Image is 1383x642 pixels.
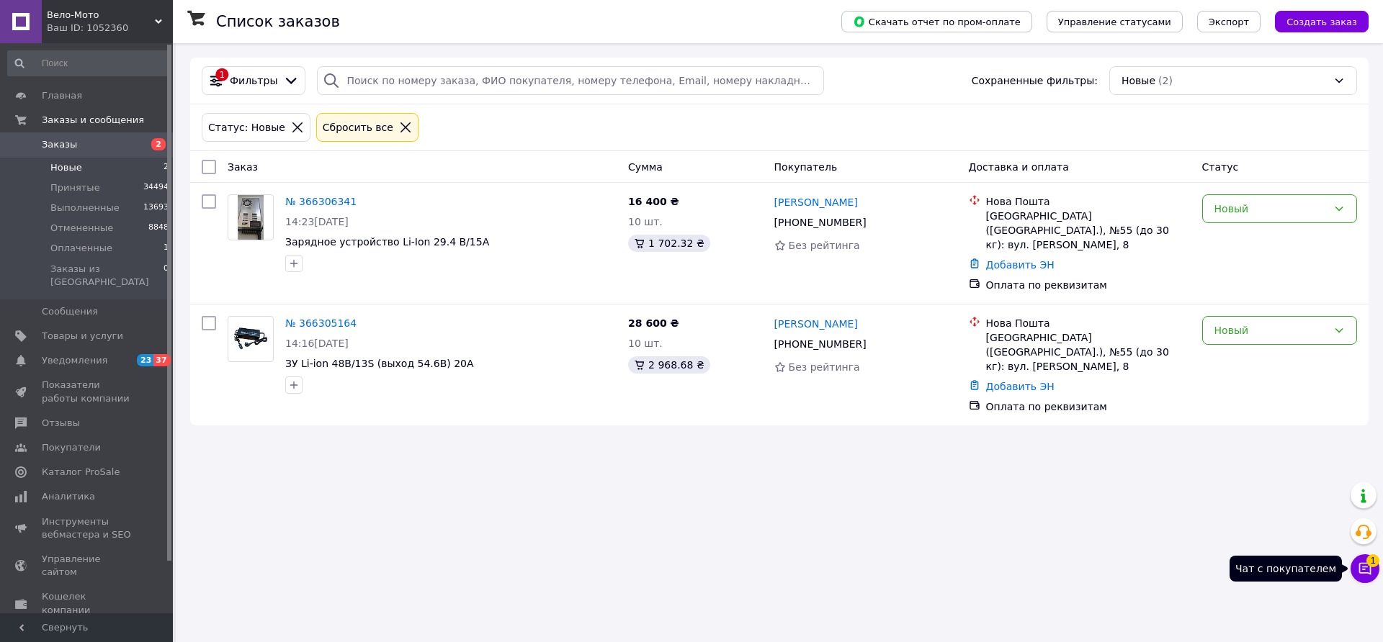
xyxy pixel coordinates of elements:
span: (2) [1158,75,1173,86]
div: 2 968.68 ₴ [628,356,710,374]
a: Добавить ЭН [986,381,1055,392]
span: 14:23[DATE] [285,216,349,227]
span: 28 600 ₴ [628,317,679,329]
span: Заказы и сообщения [42,114,144,127]
div: Чат с покупателем [1230,556,1342,582]
span: 0 [164,263,169,289]
span: Заказы [42,138,77,151]
span: Главная [42,89,82,102]
span: Показатели работы компании [42,379,133,404]
span: Кошелек компании [42,590,133,616]
span: 8848 [148,222,169,235]
span: 13693 [143,202,169,214]
a: Добавить ЭН [986,259,1055,271]
h1: Список заказов [216,13,340,30]
span: Сумма [628,161,663,173]
div: [GEOGRAPHIC_DATA] ([GEOGRAPHIC_DATA].), №55 (до 30 кг): вул. [PERSON_NAME], 8 [986,330,1191,374]
img: Фото товару [238,195,264,240]
span: Без рейтинга [789,240,860,251]
a: Фото товару [228,194,274,240]
a: [PERSON_NAME] [774,317,858,331]
div: [GEOGRAPHIC_DATA] ([GEOGRAPHIC_DATA].), №55 (до 30 кг): вул. [PERSON_NAME], 8 [986,209,1191,252]
span: Сообщения [42,305,98,318]
div: Статус: Новые [205,119,288,135]
input: Поиск [7,50,170,76]
span: [PHONE_NUMBER] [774,217,867,228]
span: 10 шт. [628,338,663,349]
span: Заказы из [GEOGRAPHIC_DATA] [50,263,164,289]
a: № 366306341 [285,196,357,207]
span: Каталог ProSale [42,466,120,479]
a: [PERSON_NAME] [774,195,858,209]
span: 2 [151,138,166,150]
span: Фильтры [230,73,277,88]
span: 2 [164,161,169,174]
img: Фото товару [234,317,268,361]
button: Чат с покупателем1 [1351,554,1379,583]
a: ЗУ Li-ion 48B/13S (выход 54.6В) 20A [285,358,474,369]
div: Нова Пошта [986,194,1191,209]
span: Новые [50,161,82,174]
span: 10 шт. [628,216,663,227]
div: Нова Пошта [986,316,1191,330]
span: Отзывы [42,417,80,430]
div: Оплата по реквизитам [986,399,1191,414]
a: № 366305164 [285,317,357,329]
span: Новые [1122,73,1155,88]
div: Новый [1214,322,1328,338]
span: Принятые [50,181,100,194]
span: Вело-Мото [47,9,155,22]
span: Управление статусами [1058,17,1171,27]
span: 16 400 ₴ [628,196,679,207]
span: [PHONE_NUMBER] [774,338,867,350]
span: 14:16[DATE] [285,338,349,349]
button: Управление статусами [1047,11,1183,32]
span: Покупатель [774,161,838,173]
span: Товары и услуги [42,330,123,343]
span: Доставка и оплата [969,161,1069,173]
span: Выполненные [50,202,120,214]
span: Скачать отчет по пром-оплате [853,15,1021,28]
div: Сбросить все [320,119,396,135]
span: Аналитика [42,490,95,503]
div: Новый [1214,201,1328,217]
span: Статус [1202,161,1239,173]
span: Управление сайтом [42,553,133,579]
div: Ваш ID: 1052360 [47,22,173,35]
span: Экспорт [1209,17,1249,27]
span: Инструменты вебмастера и SEO [42,515,133,541]
span: Покупатели [42,441,101,454]
span: Отмененные [50,222,113,235]
span: Уведомления [42,354,107,367]
button: Экспорт [1197,11,1261,32]
a: Фото товару [228,316,274,362]
a: Создать заказ [1261,15,1369,27]
span: 1 [164,242,169,255]
input: Поиск по номеру заказа, ФИО покупателя, номеру телефона, Email, номеру накладной [317,66,824,95]
div: Оплата по реквизитам [986,278,1191,292]
button: Скачать отчет по пром-оплате [841,11,1032,32]
span: Создать заказ [1286,17,1357,27]
span: Оплаченные [50,242,112,255]
span: 34494 [143,181,169,194]
span: Сохраненные фильтры: [972,73,1098,88]
button: Создать заказ [1275,11,1369,32]
div: 1 702.32 ₴ [628,235,710,252]
span: Заказ [228,161,258,173]
a: Зарядное устройство Li-Ion 29.4 B/15А [285,236,489,248]
span: 23 [137,354,153,366]
span: 1 [1366,550,1379,563]
span: 37 [153,354,170,366]
span: Без рейтинга [789,361,860,373]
